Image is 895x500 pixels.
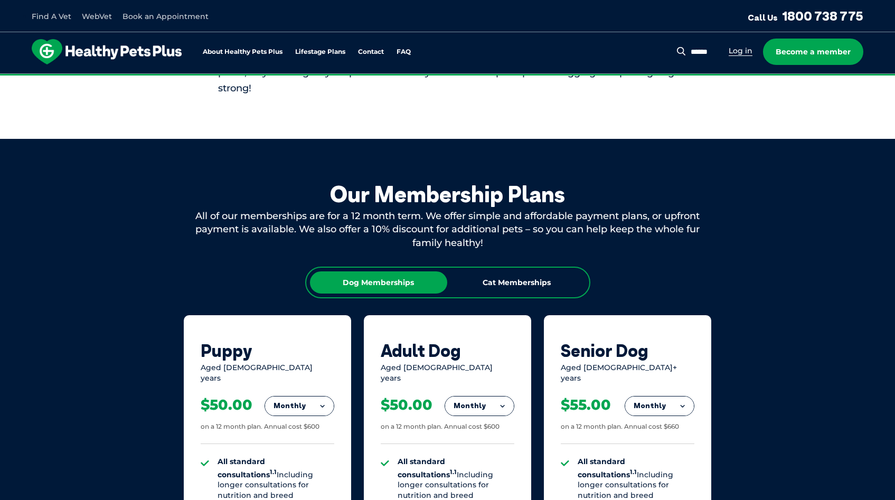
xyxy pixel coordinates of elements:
[310,271,447,294] div: Dog Memberships
[578,457,637,479] strong: All standard consultations
[201,341,334,361] div: Puppy
[763,39,863,65] a: Become a member
[201,363,334,383] div: Aged [DEMOGRAPHIC_DATA] years
[625,397,694,416] button: Monthly
[184,181,712,207] div: Our Membership Plans
[561,422,679,431] div: on a 12 month plan. Annual cost $660
[397,49,411,55] a: FAQ
[561,396,611,414] div: $55.00
[561,363,694,383] div: Aged [DEMOGRAPHIC_DATA]+ years
[123,12,209,21] a: Book an Appointment
[201,422,319,431] div: on a 12 month plan. Annual cost $600
[250,74,645,83] span: Proactive, preventative wellness program designed to keep your pet healthier and happier for longer
[184,210,712,250] div: All of our memberships are for a 12 month term. We offer simple and affordable payment plans, or ...
[358,49,384,55] a: Contact
[203,49,282,55] a: About Healthy Pets Plus
[748,8,863,24] a: Call Us1800 738 775
[381,363,514,383] div: Aged [DEMOGRAPHIC_DATA] years
[381,341,514,361] div: Adult Dog
[201,396,252,414] div: $50.00
[32,12,71,21] a: Find A Vet
[450,468,457,476] sup: 1.1
[265,397,334,416] button: Monthly
[748,12,778,23] span: Call Us
[445,397,514,416] button: Monthly
[630,468,637,476] sup: 1.1
[675,46,688,56] button: Search
[218,457,277,479] strong: All standard consultations
[729,46,752,56] a: Log in
[381,422,500,431] div: on a 12 month plan. Annual cost $600
[270,468,277,476] sup: 1.1
[82,12,112,21] a: WebVet
[381,396,432,414] div: $50.00
[295,49,345,55] a: Lifestage Plans
[32,39,182,64] img: hpp-logo
[448,271,586,294] div: Cat Memberships
[561,341,694,361] div: Senior Dog
[398,457,457,479] strong: All standard consultations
